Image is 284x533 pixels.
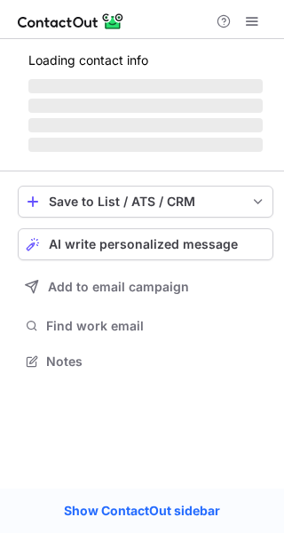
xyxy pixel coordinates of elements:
[18,228,273,260] button: AI write personalized message
[18,349,273,374] button: Notes
[28,99,263,113] span: ‌
[28,118,263,132] span: ‌
[49,237,238,251] span: AI write personalized message
[28,79,263,93] span: ‌
[48,280,189,294] span: Add to email campaign
[18,186,273,218] button: save-profile-one-click
[28,138,263,152] span: ‌
[18,11,124,32] img: ContactOut v5.3.10
[46,354,266,370] span: Notes
[18,271,273,303] button: Add to email campaign
[46,318,266,334] span: Find work email
[18,314,273,338] button: Find work email
[28,53,263,68] p: Loading contact info
[49,195,242,209] div: Save to List / ATS / CRM
[46,497,238,524] a: Show ContactOut sidebar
